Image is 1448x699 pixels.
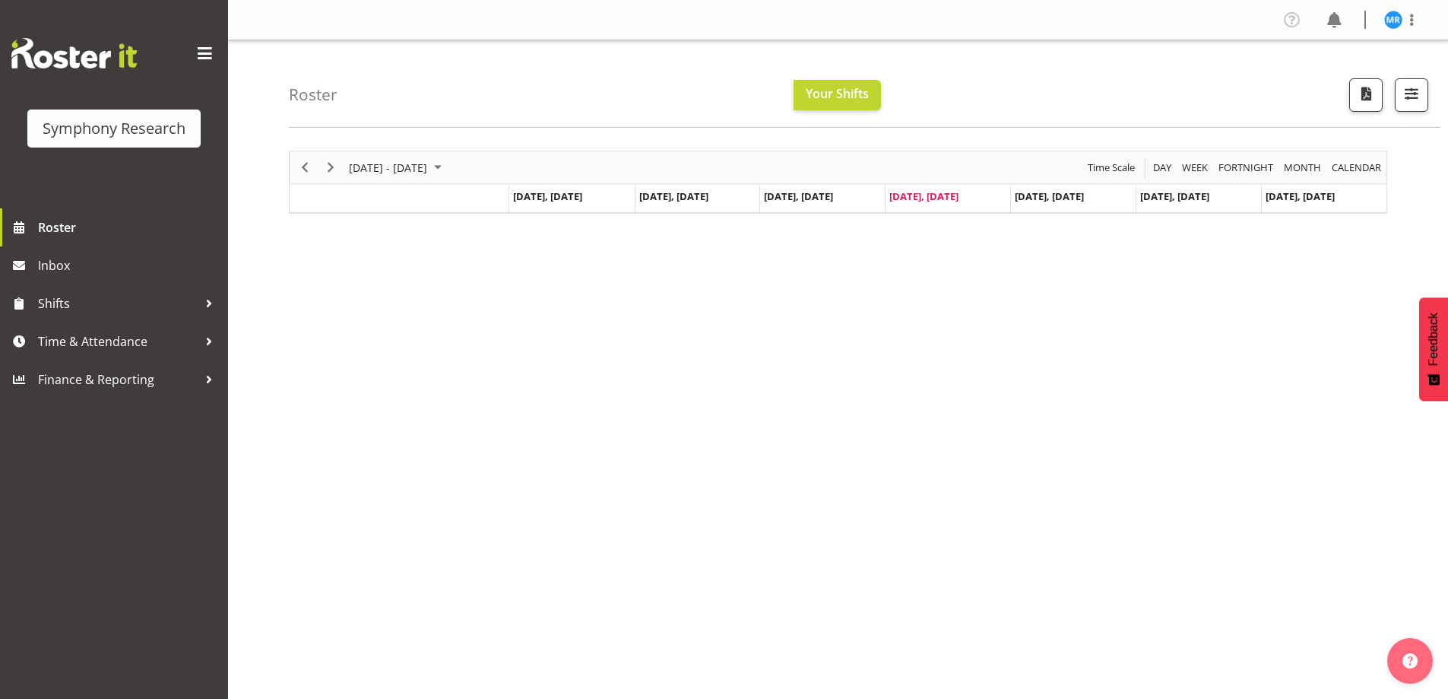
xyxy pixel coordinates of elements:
[1402,653,1418,669] img: help-xxl-2.png
[1419,297,1448,401] button: Feedback - Show survey
[38,216,220,239] span: Roster
[38,330,198,353] span: Time & Attendance
[1427,313,1440,366] span: Feedback
[1395,78,1428,112] button: Filter Shifts
[11,38,137,68] img: Rosterit website logo
[43,117,185,140] div: Symphony Research
[38,292,198,315] span: Shifts
[794,80,881,110] button: Your Shifts
[289,86,337,103] h4: Roster
[38,368,198,391] span: Finance & Reporting
[38,254,220,277] span: Inbox
[1384,11,1402,29] img: michael-robinson11856.jpg
[806,85,869,102] span: Your Shifts
[1349,78,1383,112] button: Download a PDF of the roster according to the set date range.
